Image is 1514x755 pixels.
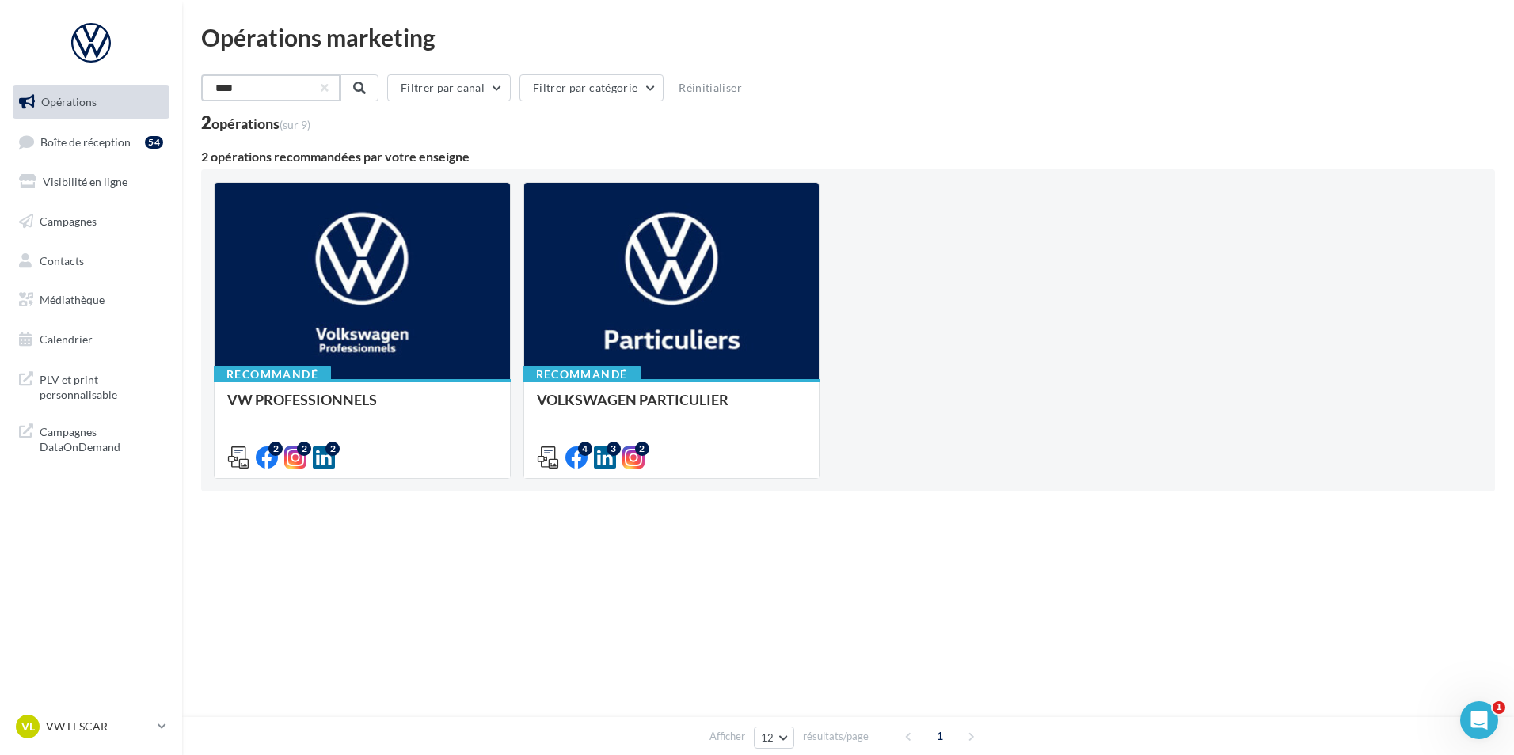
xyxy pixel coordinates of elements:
span: Campagnes DataOnDemand [40,421,163,455]
a: Calendrier [10,323,173,356]
div: 2 [201,114,310,131]
span: PLV et print personnalisable [40,369,163,403]
div: opérations [211,116,310,131]
span: VL [21,719,35,734]
a: Contacts [10,245,173,278]
div: 54 [145,136,163,149]
span: résultats/page [803,729,869,744]
div: 3 [607,442,621,456]
button: Filtrer par canal [387,74,511,101]
div: 2 [297,442,311,456]
div: 2 [325,442,340,456]
button: Réinitialiser [672,78,748,97]
span: Contacts [40,253,84,267]
div: 2 opérations recommandées par votre enseigne [201,150,1495,163]
p: VW LESCAR [46,719,151,734]
button: 12 [754,727,794,749]
span: 1 [927,723,953,749]
span: Afficher [709,729,745,744]
iframe: Intercom live chat [1460,701,1498,739]
span: Visibilité en ligne [43,175,127,188]
div: 4 [578,442,592,456]
span: Opérations [41,95,97,108]
a: Médiathèque [10,283,173,317]
span: Campagnes [40,214,97,228]
a: Boîte de réception54 [10,125,173,159]
span: Boîte de réception [40,135,131,148]
span: 1 [1493,701,1505,714]
a: Campagnes DataOnDemand [10,415,173,461]
span: VW PROFESSIONNELS [227,391,377,408]
a: Campagnes [10,205,173,238]
a: Visibilité en ligne [10,165,173,199]
div: 2 [268,442,283,456]
span: VOLKSWAGEN PARTICULIER [537,391,728,408]
span: Médiathèque [40,293,105,306]
a: Opérations [10,85,173,119]
a: PLV et print personnalisable [10,362,173,409]
span: (sur 9) [280,118,310,131]
button: Filtrer par catégorie [519,74,664,101]
div: Recommandé [214,366,331,383]
span: 12 [761,731,774,744]
div: Opérations marketing [201,25,1495,49]
span: Calendrier [40,332,93,346]
a: VL VW LESCAR [13,711,169,742]
div: 2 [635,442,649,456]
div: Recommandé [523,366,641,383]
